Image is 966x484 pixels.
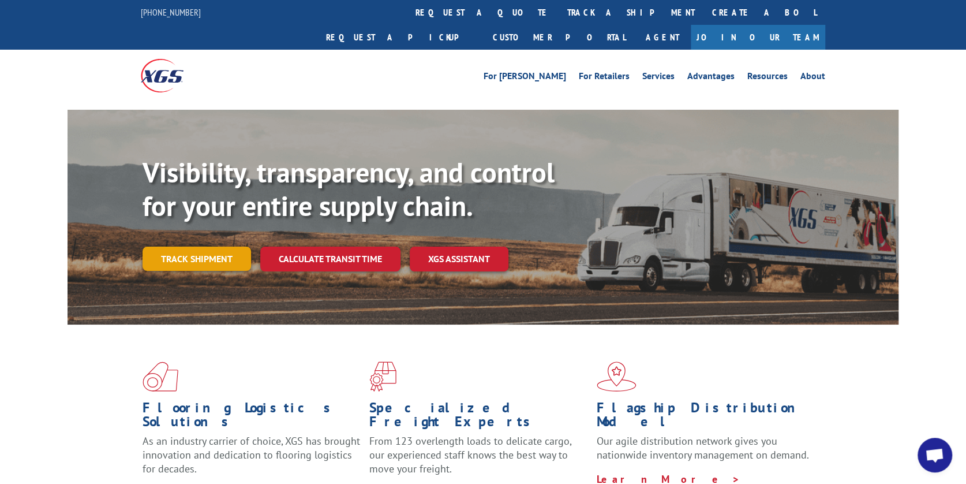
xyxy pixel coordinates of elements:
a: For [PERSON_NAME] [484,72,566,84]
a: XGS ASSISTANT [410,247,508,271]
a: Track shipment [143,247,251,271]
a: [PHONE_NUMBER] [141,6,201,18]
div: Open chat [918,438,952,472]
img: xgs-icon-total-supply-chain-intelligence-red [143,362,178,392]
h1: Flagship Distribution Model [597,401,815,434]
span: Our agile distribution network gives you nationwide inventory management on demand. [597,434,809,461]
h1: Specialized Freight Experts [369,401,587,434]
a: Request a pickup [317,25,484,50]
a: Agent [634,25,691,50]
a: For Retailers [579,72,630,84]
a: Join Our Team [691,25,825,50]
span: As an industry carrier of choice, XGS has brought innovation and dedication to flooring logistics... [143,434,360,475]
h1: Flooring Logistics Solutions [143,401,361,434]
a: Customer Portal [484,25,634,50]
a: Resources [747,72,788,84]
img: xgs-icon-flagship-distribution-model-red [597,362,636,392]
a: Advantages [687,72,735,84]
b: Visibility, transparency, and control for your entire supply chain. [143,154,555,224]
a: Services [642,72,675,84]
img: xgs-icon-focused-on-flooring-red [369,362,396,392]
a: Calculate transit time [260,247,400,271]
a: About [800,72,825,84]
